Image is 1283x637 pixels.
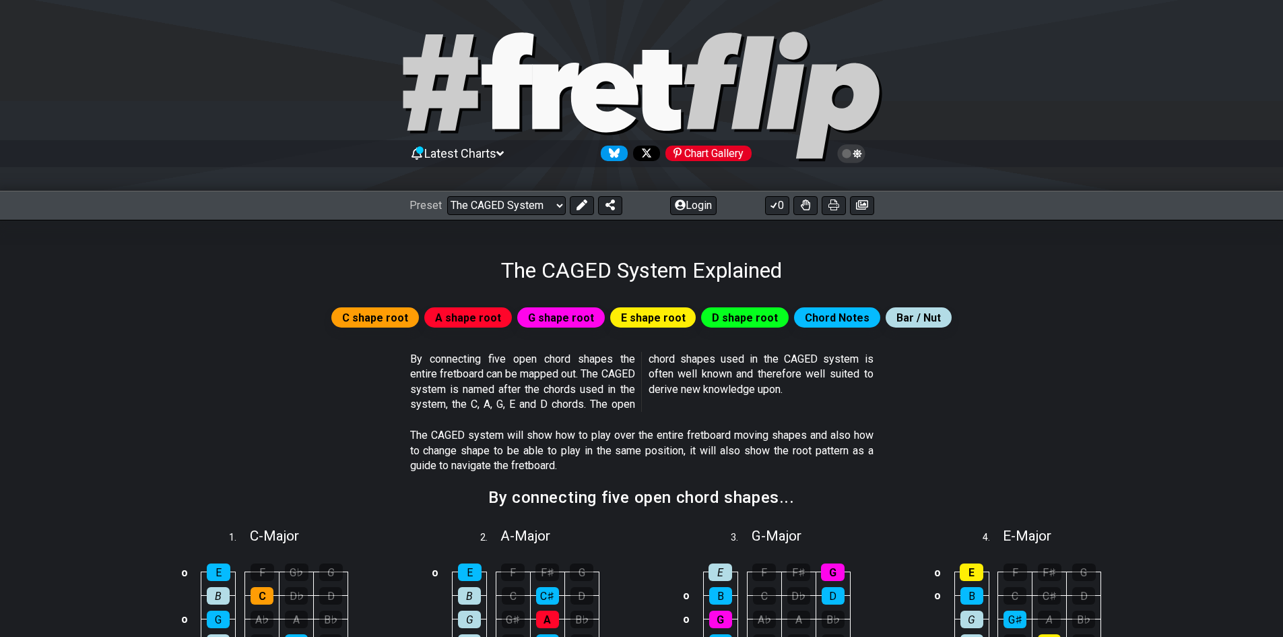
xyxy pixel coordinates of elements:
[410,428,874,473] p: The CAGED system will show how to play over the entire fretboard moving shapes and also how to ch...
[501,257,782,283] h1: The CAGED System Explained
[176,561,193,584] td: o
[409,199,442,212] span: Preset
[536,611,559,628] div: A
[319,564,343,581] div: G
[850,196,874,215] button: Create image
[501,564,525,581] div: F
[1072,611,1095,628] div: B♭
[621,308,686,328] span: E shape root
[822,196,846,215] button: Print
[670,196,717,215] button: Login
[896,308,941,328] span: Bar / Nut
[502,587,525,605] div: C
[752,528,801,544] span: G - Major
[285,587,308,605] div: D♭
[342,308,408,328] span: C shape root
[251,564,274,581] div: F
[822,587,845,605] div: D
[535,564,559,581] div: F♯
[528,308,594,328] span: G shape root
[678,584,694,607] td: o
[458,587,481,605] div: B
[821,564,845,581] div: G
[427,561,443,584] td: o
[285,611,308,628] div: A
[410,352,874,413] p: By connecting five open chord shapes the entire fretboard can be mapped out. The CAGED system is ...
[435,308,501,328] span: A shape root
[595,146,628,161] a: Follow #fretflip at Bluesky
[250,528,299,544] span: C - Major
[752,564,776,581] div: F
[709,564,732,581] div: E
[229,530,249,545] span: 1 .
[1072,564,1096,581] div: G
[1003,528,1051,544] span: E - Major
[765,196,789,215] button: 0
[753,611,776,628] div: A♭
[660,146,752,161] a: #fretflip at Pinterest
[500,528,550,544] span: A - Major
[787,564,810,581] div: F♯
[787,587,810,605] div: D♭
[570,611,593,628] div: B♭
[665,146,752,161] div: Chart Gallery
[1004,564,1027,581] div: F
[458,564,482,581] div: E
[251,587,273,605] div: C
[929,584,946,607] td: o
[731,530,751,545] span: 3 .
[570,196,594,215] button: Edit Preset
[960,611,983,628] div: G
[983,530,1003,545] span: 4 .
[207,587,230,605] div: B
[1004,587,1026,605] div: C
[1072,587,1095,605] div: D
[480,530,500,545] span: 2 .
[488,490,794,505] h2: By connecting five open chord shapes...
[787,611,810,628] div: A
[458,611,481,628] div: G
[570,564,593,581] div: G
[822,611,845,628] div: B♭
[502,611,525,628] div: G♯
[207,564,230,581] div: E
[709,611,732,628] div: G
[251,611,273,628] div: A♭
[536,587,559,605] div: C♯
[960,587,983,605] div: B
[319,587,342,605] div: D
[844,148,859,160] span: Toggle light / dark theme
[793,196,818,215] button: Toggle Dexterity for all fretkits
[929,561,946,584] td: o
[207,611,230,628] div: G
[570,587,593,605] div: D
[960,564,983,581] div: E
[709,587,732,605] div: B
[678,607,694,631] td: o
[712,308,778,328] span: D shape root
[1038,564,1061,581] div: F♯
[285,564,308,581] div: G♭
[1038,611,1061,628] div: A
[753,587,776,605] div: C
[176,607,193,631] td: o
[598,196,622,215] button: Share Preset
[628,146,660,161] a: Follow #fretflip at X
[447,196,566,215] select: Preset
[319,611,342,628] div: B♭
[424,146,496,160] span: Latest Charts
[805,308,869,328] span: Chord Notes
[1004,611,1026,628] div: G♯
[1038,587,1061,605] div: C♯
